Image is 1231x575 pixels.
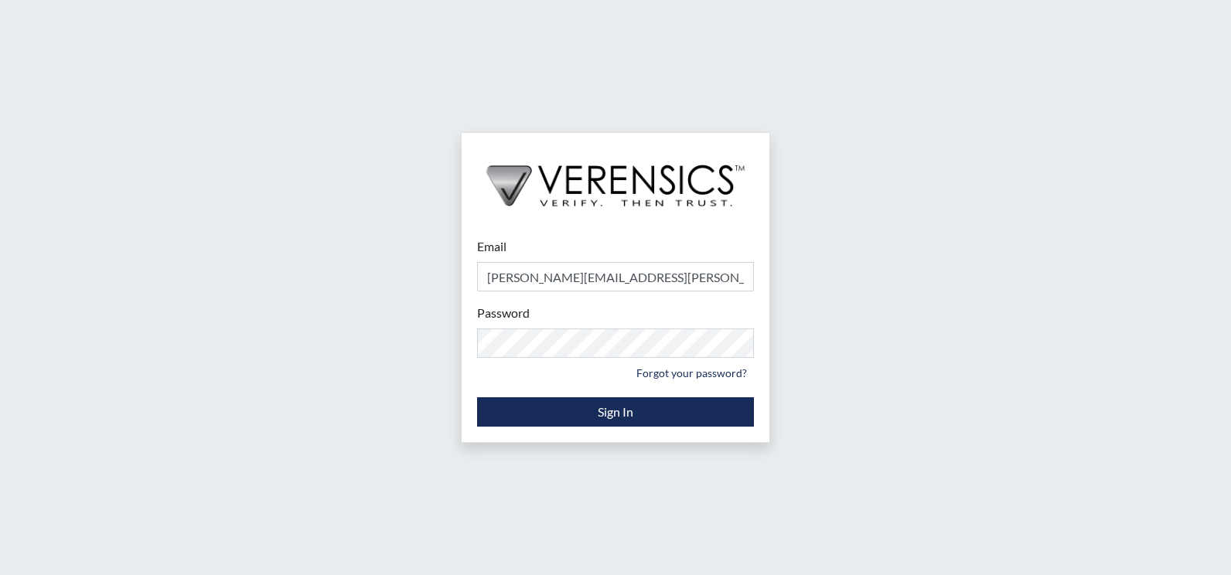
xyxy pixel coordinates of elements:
a: Forgot your password? [629,361,754,385]
button: Sign In [477,397,754,427]
img: logo-wide-black.2aad4157.png [462,133,769,223]
label: Password [477,304,530,322]
input: Email [477,262,754,291]
label: Email [477,237,506,256]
